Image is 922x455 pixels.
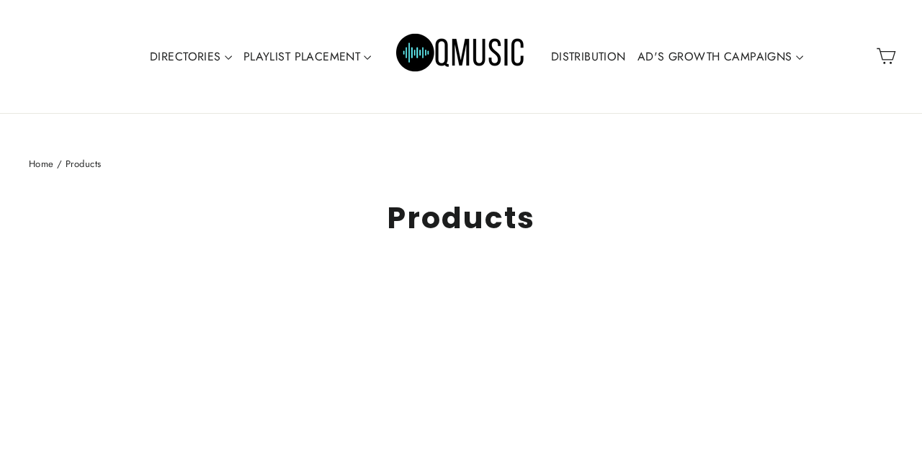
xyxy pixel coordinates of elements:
[66,157,101,171] span: Products
[29,157,893,172] nav: breadcrumbs
[545,40,632,73] a: DISTRIBUTION
[144,40,238,73] a: DIRECTORIES
[106,14,816,99] div: Primary
[29,157,54,171] a: Home
[238,40,377,73] a: PLAYLIST PLACEMENT
[57,157,62,171] span: /
[29,200,893,235] h1: Products
[396,24,526,89] img: Q Music Promotions
[632,40,809,73] a: AD'S GROWTH CAMPAIGNS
